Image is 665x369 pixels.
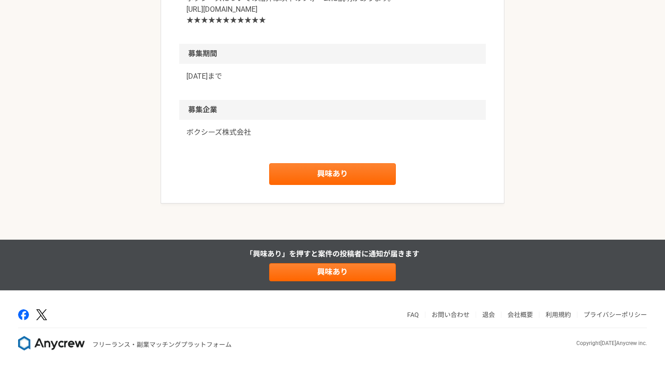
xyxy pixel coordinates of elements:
p: Copyright [DATE] Anycrew inc. [576,339,647,347]
p: 「興味あり」を押すと 案件の投稿者に通知が届きます [246,249,419,260]
p: フリーランス・副業マッチングプラットフォーム [92,340,232,350]
h2: 募集企業 [179,100,486,120]
img: x-391a3a86.png [36,309,47,321]
img: 8DqYSo04kwAAAAASUVORK5CYII= [18,336,85,350]
p: [DATE]まで [186,71,479,82]
a: お問い合わせ [432,311,470,318]
a: 興味あり [269,163,396,185]
a: FAQ [407,311,419,318]
a: 利用規約 [546,311,571,318]
a: 興味あり [269,263,396,281]
a: 会社概要 [508,311,533,318]
a: プライバシーポリシー [584,311,647,318]
h2: 募集期間 [179,44,486,64]
img: facebook-2adfd474.png [18,309,29,320]
a: 退会 [482,311,495,318]
a: ボクシーズ株式会社 [186,127,479,138]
